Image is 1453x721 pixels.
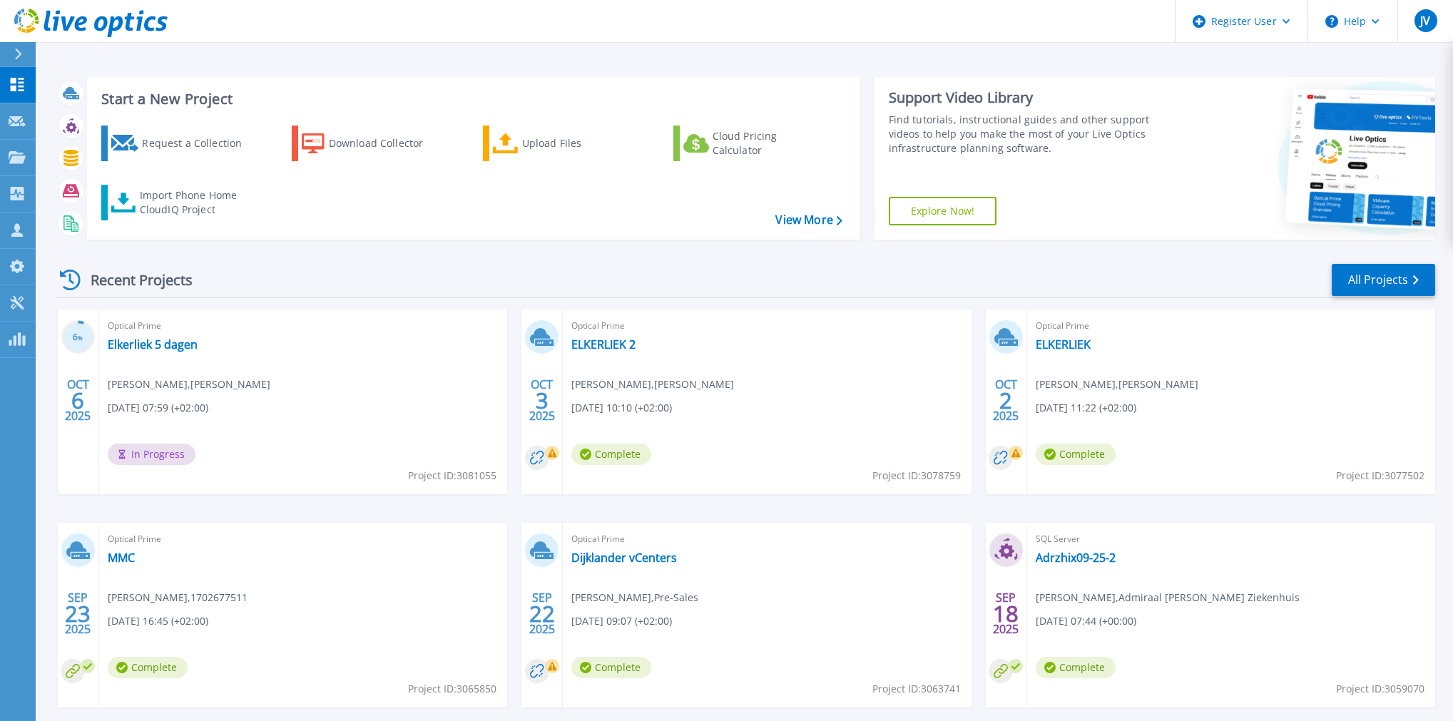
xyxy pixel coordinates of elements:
[1420,15,1430,26] span: JV
[529,588,556,640] div: SEP 2025
[1336,681,1424,697] span: Project ID: 3059070
[64,588,91,640] div: SEP 2025
[108,337,198,352] a: Elkerliek 5 dagen
[571,318,962,334] span: Optical Prime
[55,262,212,297] div: Recent Projects
[101,126,260,161] a: Request a Collection
[889,88,1176,107] div: Support Video Library
[140,188,251,217] div: Import Phone Home CloudIQ Project
[101,91,842,107] h3: Start a New Project
[483,126,642,161] a: Upload Files
[571,400,672,416] span: [DATE] 10:10 (+02:00)
[571,551,677,565] a: Dijklander vCenters
[1036,400,1136,416] span: [DATE] 11:22 (+02:00)
[571,613,672,629] span: [DATE] 09:07 (+02:00)
[142,129,256,158] div: Request a Collection
[999,394,1012,406] span: 2
[536,394,549,406] span: 3
[329,129,443,158] div: Download Collector
[1036,318,1427,334] span: Optical Prime
[571,337,636,352] a: ELKERLIEK 2
[108,613,208,629] span: [DATE] 16:45 (+02:00)
[64,374,91,426] div: OCT 2025
[408,468,496,484] span: Project ID: 3081055
[529,608,555,620] span: 22
[992,588,1019,640] div: SEP 2025
[108,318,499,334] span: Optical Prime
[1336,468,1424,484] span: Project ID: 3077502
[108,444,195,465] span: In Progress
[713,129,827,158] div: Cloud Pricing Calculator
[65,608,91,620] span: 23
[872,681,961,697] span: Project ID: 3063741
[1036,531,1427,547] span: SQL Server
[889,197,997,225] a: Explore Now!
[1036,551,1116,565] a: Adrzhix09-25-2
[522,129,636,158] div: Upload Files
[61,329,95,346] h3: 6
[571,444,651,465] span: Complete
[775,213,842,227] a: View More
[571,590,698,605] span: [PERSON_NAME] , Pre-Sales
[571,531,962,547] span: Optical Prime
[872,468,961,484] span: Project ID: 3078759
[108,377,270,392] span: [PERSON_NAME] , [PERSON_NAME]
[108,657,188,678] span: Complete
[1036,444,1116,465] span: Complete
[889,113,1176,155] div: Find tutorials, instructional guides and other support videos to help you make the most of your L...
[108,400,208,416] span: [DATE] 07:59 (+02:00)
[408,681,496,697] span: Project ID: 3065850
[1332,264,1435,296] a: All Projects
[1036,613,1136,629] span: [DATE] 07:44 (+00:00)
[992,374,1019,426] div: OCT 2025
[673,126,832,161] a: Cloud Pricing Calculator
[78,334,83,342] span: %
[71,394,84,406] span: 6
[993,608,1019,620] span: 18
[108,590,248,605] span: [PERSON_NAME] , 1702677511
[1036,590,1300,605] span: [PERSON_NAME] , Admiraal [PERSON_NAME] Ziekenhuis
[108,551,135,565] a: MMC
[571,377,734,392] span: [PERSON_NAME] , [PERSON_NAME]
[1036,337,1091,352] a: ELKERLIEK
[1036,657,1116,678] span: Complete
[1036,377,1198,392] span: [PERSON_NAME] , [PERSON_NAME]
[108,531,499,547] span: Optical Prime
[529,374,556,426] div: OCT 2025
[292,126,451,161] a: Download Collector
[571,657,651,678] span: Complete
